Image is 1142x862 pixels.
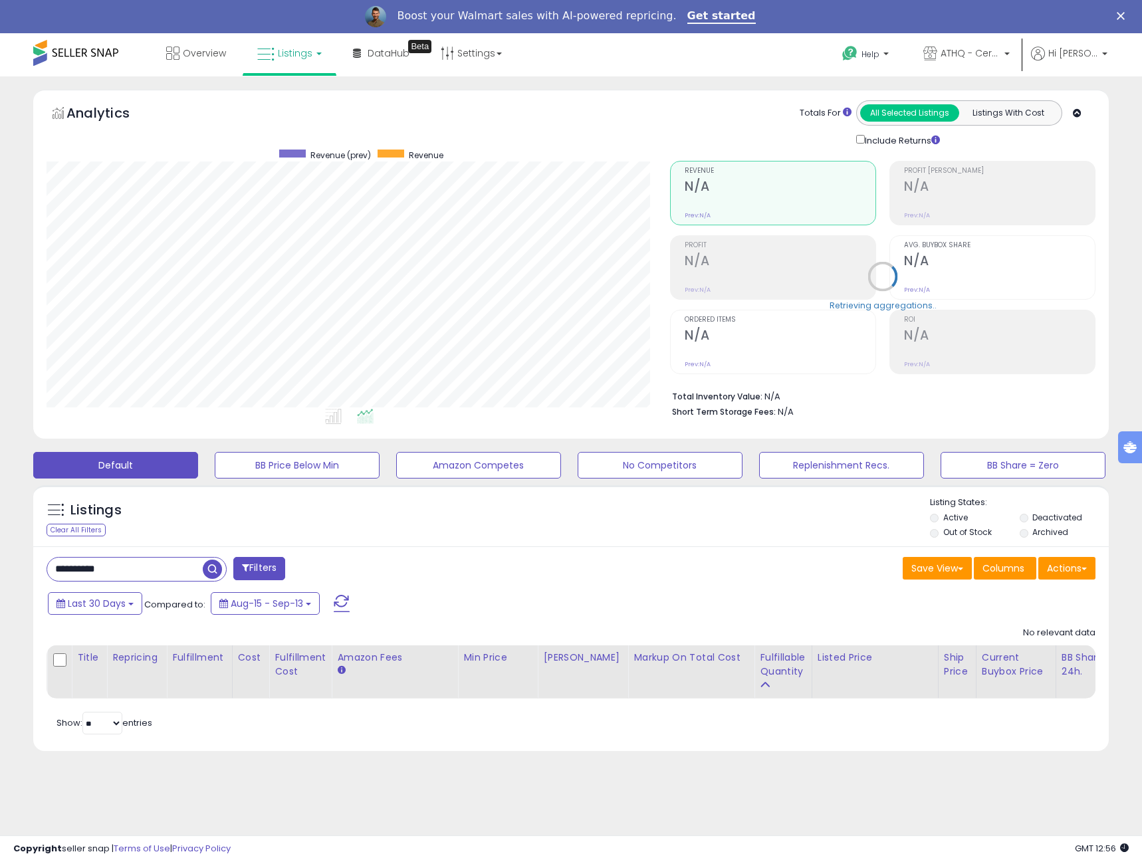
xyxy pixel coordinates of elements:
div: Boost your Walmart sales with AI-powered repricing. [397,9,676,23]
img: Profile image for Adrian [365,6,386,27]
button: Filters [233,557,285,580]
i: Get Help [842,45,858,62]
span: Aug-15 - Sep-13 [231,597,303,610]
a: Overview [156,33,236,73]
button: Save View [903,557,972,580]
label: Active [943,512,968,523]
span: DataHub [368,47,409,60]
span: Revenue [409,150,443,161]
div: Fulfillment [172,651,226,665]
span: Overview [183,47,226,60]
div: Include Returns [846,132,956,148]
button: Aug-15 - Sep-13 [211,592,320,615]
div: Min Price [463,651,532,665]
label: Archived [1032,526,1068,538]
div: Listed Price [818,651,933,665]
span: Columns [982,562,1024,575]
button: No Competitors [578,452,742,479]
a: Listings [247,33,332,73]
div: No relevant data [1023,627,1095,639]
button: BB Price Below Min [215,452,380,479]
button: Last 30 Days [48,592,142,615]
div: Cost [238,651,264,665]
a: ATHQ - Certified Refurbished [913,33,1020,76]
span: Compared to: [144,598,205,611]
div: Fulfillable Quantity [760,651,806,679]
button: Replenishment Recs. [759,452,924,479]
a: Get started [687,9,756,24]
a: Hi [PERSON_NAME] [1031,47,1107,76]
p: Listing States: [930,496,1109,509]
label: Deactivated [1032,512,1082,523]
div: Current Buybox Price [982,651,1050,679]
h5: Analytics [66,104,156,126]
div: Retrieving aggregations.. [830,299,937,311]
div: BB Share 24h. [1062,651,1110,679]
a: Help [832,35,902,76]
button: Amazon Competes [396,452,561,479]
span: Show: entries [57,716,152,729]
button: Actions [1038,557,1095,580]
div: Totals For [800,107,852,120]
div: Close [1117,12,1130,20]
h5: Listings [70,501,122,520]
span: Last 30 Days [68,597,126,610]
div: Fulfillment Cost [275,651,326,679]
button: Columns [974,557,1036,580]
div: Clear All Filters [47,524,106,536]
div: Repricing [112,651,161,665]
div: Tooltip anchor [408,40,431,53]
small: Amazon Fees. [337,665,345,677]
button: All Selected Listings [860,104,959,122]
div: Markup on Total Cost [633,651,748,665]
label: Out of Stock [943,526,992,538]
a: Settings [431,33,512,73]
div: Title [77,651,101,665]
th: The percentage added to the cost of goods (COGS) that forms the calculator for Min & Max prices. [628,645,754,699]
span: Listings [278,47,312,60]
button: BB Share = Zero [941,452,1105,479]
div: Amazon Fees [337,651,452,665]
span: Help [861,49,879,60]
button: Default [33,452,198,479]
span: Revenue (prev) [310,150,371,161]
div: Ship Price [944,651,971,679]
div: [PERSON_NAME] [543,651,622,665]
button: Listings With Cost [959,104,1058,122]
a: DataHub [343,33,419,73]
span: Hi [PERSON_NAME] [1048,47,1098,60]
span: ATHQ - Certified Refurbished [941,47,1000,60]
